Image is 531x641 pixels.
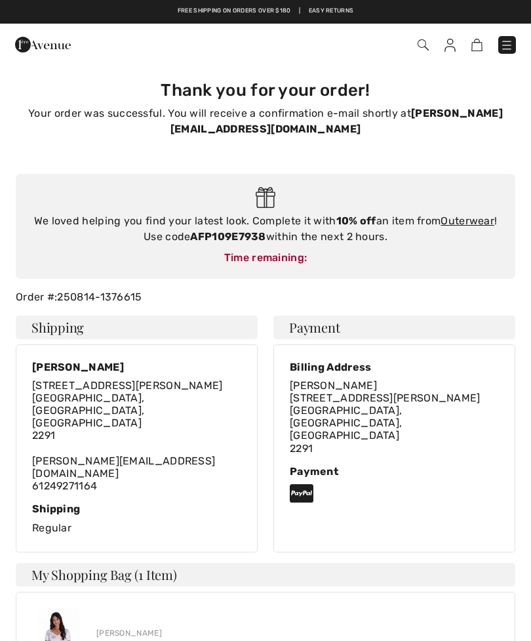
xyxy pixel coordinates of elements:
[96,627,509,639] div: [PERSON_NAME]
[290,361,499,373] div: Billing Address
[32,361,241,373] div: [PERSON_NAME]
[256,187,276,209] img: Gift.svg
[290,465,499,478] div: Payment
[444,39,456,52] img: My Info
[170,107,503,135] strong: [PERSON_NAME][EMAIL_ADDRESS][DOMAIN_NAME]
[32,379,241,493] div: [PERSON_NAME][EMAIL_ADDRESS][DOMAIN_NAME]
[178,7,291,16] a: Free shipping on orders over $180
[32,503,241,515] div: Shipping
[500,39,513,52] img: Menu
[29,250,502,266] div: Time remaining:
[290,392,481,455] span: [STREET_ADDRESS][PERSON_NAME] [GEOGRAPHIC_DATA], [GEOGRAPHIC_DATA], [GEOGRAPHIC_DATA] 2291
[32,503,241,536] div: Regular
[8,289,523,305] div: Order #:
[336,215,376,227] strong: 10% off
[16,316,258,339] h4: Shipping
[24,106,507,137] p: Your order was successful. You will receive a confirmation e-mail shortly at
[32,379,223,442] span: [STREET_ADDRESS][PERSON_NAME] [GEOGRAPHIC_DATA], [GEOGRAPHIC_DATA], [GEOGRAPHIC_DATA] 2291
[24,80,507,100] h3: Thank you for your order!
[441,215,494,227] a: Outerwear
[190,230,265,243] strong: AFP109E7938
[299,7,300,16] span: |
[16,563,515,587] h4: My Shopping Bag (1 Item)
[471,39,482,51] img: Shopping Bag
[15,31,71,58] img: 1ère Avenue
[15,37,71,50] a: 1ère Avenue
[273,316,515,339] h4: Payment
[57,291,142,303] a: 250814-1376615
[290,379,377,392] span: [PERSON_NAME]
[418,39,429,51] img: Search
[29,213,502,245] div: We loved helping you find your latest look. Complete it with an item from ! Use code within the n...
[309,7,354,16] a: Easy Returns
[32,480,97,492] a: 61249271164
